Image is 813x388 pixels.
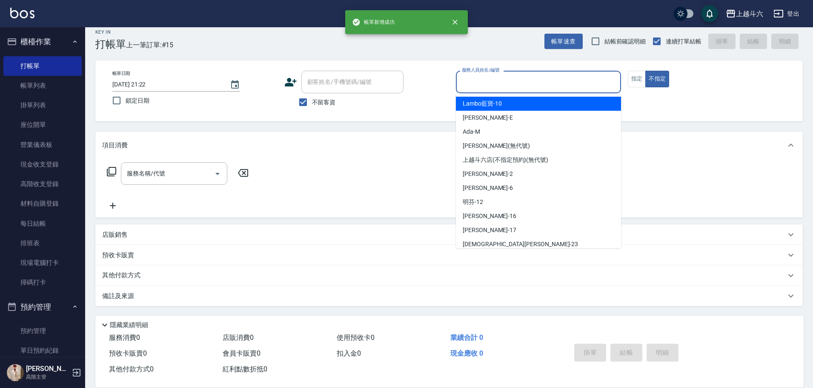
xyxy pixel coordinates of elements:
span: 其他付款方式 0 [109,365,154,373]
span: 預收卡販賣 0 [109,349,147,357]
span: Ada -M [463,127,480,136]
h5: [PERSON_NAME] [26,365,69,373]
p: 店販銷售 [102,230,128,239]
button: Choose date, selected date is 2025-09-08 [225,75,245,95]
button: save [701,5,718,22]
span: 使用預收卡 0 [337,333,375,342]
button: 不指定 [645,71,669,87]
span: 結帳前確認明細 [604,37,646,46]
button: 上越斗六 [722,5,767,23]
span: 上越斗六店(不指定預約) (無代號) [463,155,548,164]
input: YYYY/MM/DD hh:mm [112,78,221,92]
a: 高階收支登錄 [3,174,82,194]
p: 預收卡販賣 [102,251,134,260]
span: [PERSON_NAME] (無代號) [463,141,530,150]
a: 帳單列表 [3,76,82,95]
button: close [446,13,464,32]
span: 服務消費 0 [109,333,140,342]
div: 備註及來源 [95,286,803,306]
span: [DEMOGRAPHIC_DATA][PERSON_NAME] -23 [463,240,578,249]
a: 材料自購登錄 [3,194,82,213]
span: 不留客資 [312,98,336,107]
span: 扣入金 0 [337,349,361,357]
span: 店販消費 0 [223,333,254,342]
a: 預約管理 [3,321,82,341]
div: 項目消費 [95,132,803,159]
span: 紅利點數折抵 0 [223,365,267,373]
div: 其他付款方式 [95,265,803,286]
button: Open [211,167,224,181]
a: 掛單列表 [3,95,82,115]
a: 排班表 [3,233,82,253]
span: [PERSON_NAME] -17 [463,226,516,235]
span: 鎖定日期 [126,96,149,105]
div: 店販銷售 [95,224,803,245]
button: 指定 [628,71,646,87]
p: 隱藏業績明細 [110,321,148,330]
a: 現金收支登錄 [3,155,82,174]
a: 掃碼打卡 [3,273,82,292]
span: [PERSON_NAME] -6 [463,184,513,193]
a: 單日預約紀錄 [3,341,82,360]
div: 預收卡販賣 [95,245,803,265]
span: 連續打單結帳 [666,37,701,46]
span: 現金應收 0 [450,349,483,357]
span: [PERSON_NAME] -2 [463,170,513,178]
h2: Key In [95,29,126,35]
span: 業績合計 0 [450,333,483,342]
span: 明芬 -12 [463,198,483,207]
div: 上越斗六 [736,9,763,19]
button: 帳單速查 [544,34,583,49]
img: Person [7,364,24,381]
label: 帳單日期 [112,70,130,77]
a: 打帳單 [3,56,82,76]
label: 服務人員姓名/編號 [462,67,499,73]
p: 高階主管 [26,373,69,381]
span: Lambo藍寶 -10 [463,99,502,108]
p: 其他付款方式 [102,271,145,280]
p: 項目消費 [102,141,128,150]
span: 帳單新增成功 [352,18,395,26]
a: 座位開單 [3,115,82,135]
span: 上一筆訂單:#15 [126,40,174,50]
span: 會員卡販賣 0 [223,349,261,357]
p: 備註及來源 [102,292,134,301]
img: Logo [10,8,34,18]
button: 登出 [770,6,803,22]
span: [PERSON_NAME] -E [463,113,513,122]
h3: 打帳單 [95,38,126,50]
a: 營業儀表板 [3,135,82,155]
a: 現場電腦打卡 [3,253,82,273]
a: 每日結帳 [3,214,82,233]
span: [PERSON_NAME] -16 [463,212,516,221]
button: 預約管理 [3,296,82,318]
button: 櫃檯作業 [3,31,82,53]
